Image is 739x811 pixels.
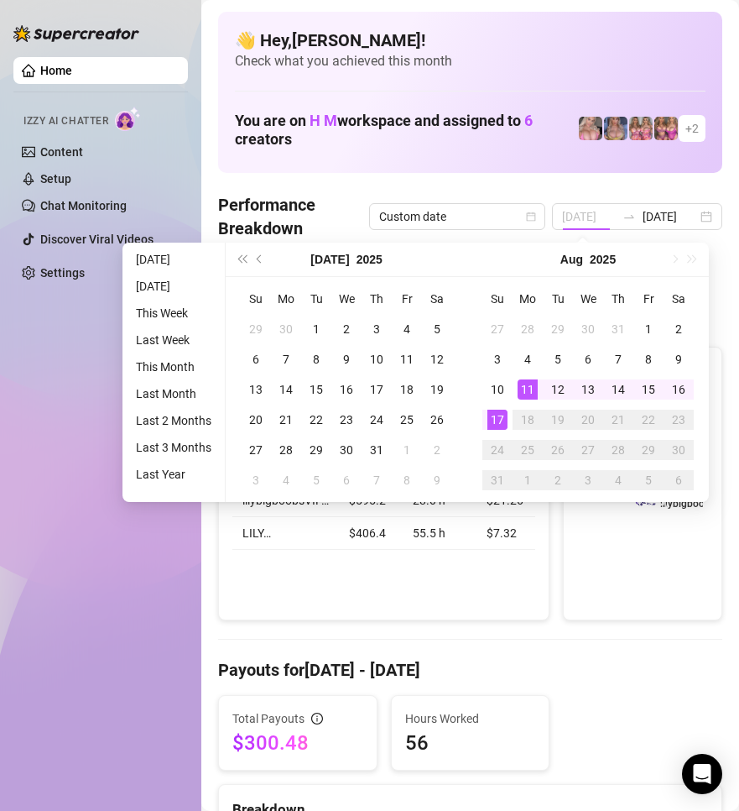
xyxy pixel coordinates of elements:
div: 17 [367,379,387,400]
div: 25 [397,410,417,430]
div: 6 [246,349,266,369]
div: 10 [487,379,507,400]
th: Sa [664,284,694,314]
div: 16 [336,379,356,400]
span: to [622,210,636,223]
div: 18 [518,410,538,430]
img: logo-BBDzfeDw.svg [13,25,139,42]
span: 6 [524,112,533,129]
td: 2025-08-05 [301,465,331,495]
div: 15 [306,379,326,400]
img: hotmomlove [654,117,678,140]
td: 2025-08-06 [573,344,603,374]
td: 2025-07-02 [331,314,362,344]
td: 2025-08-01 [633,314,664,344]
th: Sa [422,284,452,314]
td: 2025-08-04 [513,344,543,374]
div: 14 [276,379,296,400]
td: 2025-08-31 [482,465,513,495]
div: 30 [276,319,296,339]
td: 2025-08-27 [573,435,603,465]
div: 31 [487,470,507,490]
th: Th [603,284,633,314]
div: 9 [427,470,447,490]
td: 2025-07-26 [422,405,452,435]
div: 27 [578,440,598,460]
div: 1 [638,319,658,339]
div: 3 [246,470,266,490]
h4: Payouts for [DATE] - [DATE] [218,658,722,682]
div: 21 [608,410,628,430]
a: Setup [40,172,71,186]
td: 2025-07-31 [603,314,633,344]
div: 1 [518,470,538,490]
td: 2025-07-08 [301,344,331,374]
div: 13 [578,379,598,400]
div: 30 [669,440,689,460]
td: 2025-08-03 [241,465,271,495]
th: Th [362,284,392,314]
td: 2025-07-04 [392,314,422,344]
button: Choose a month [310,243,349,276]
td: 2025-08-13 [573,374,603,405]
div: 5 [548,349,568,369]
th: Mo [271,284,301,314]
span: + 2 [685,119,699,138]
div: 29 [638,440,658,460]
div: 22 [638,410,658,430]
td: 2025-09-02 [543,465,573,495]
td: 2025-08-16 [664,374,694,405]
td: 2025-07-11 [392,344,422,374]
div: 13 [246,379,266,400]
span: 56 [405,730,536,756]
div: 24 [367,410,387,430]
td: 2025-07-16 [331,374,362,405]
img: AI Chatter [115,107,141,131]
div: 29 [306,440,326,460]
th: Tu [543,284,573,314]
div: 31 [367,440,387,460]
td: 2025-07-28 [513,314,543,344]
td: 2025-07-30 [331,435,362,465]
a: Chat Monitoring [40,199,127,212]
td: 2025-09-03 [573,465,603,495]
td: 2025-07-18 [392,374,422,405]
span: Izzy AI Chatter [23,113,108,129]
div: 5 [306,470,326,490]
td: 2025-07-29 [301,435,331,465]
td: 2025-07-25 [392,405,422,435]
div: 18 [397,379,417,400]
li: [DATE] [129,249,218,269]
div: 2 [427,440,447,460]
td: 2025-08-07 [362,465,392,495]
div: 4 [276,470,296,490]
td: 2025-07-29 [543,314,573,344]
th: Mo [513,284,543,314]
td: 2025-08-03 [482,344,513,374]
td: 2025-08-18 [513,405,543,435]
th: We [331,284,362,314]
td: 2025-08-07 [603,344,633,374]
div: 30 [578,319,598,339]
td: 2025-07-24 [362,405,392,435]
div: 26 [427,410,447,430]
td: 2025-07-19 [422,374,452,405]
input: End date [643,207,697,226]
div: 9 [669,349,689,369]
span: Custom date [379,204,535,229]
td: 2025-08-10 [482,374,513,405]
td: 2025-07-31 [362,435,392,465]
div: 8 [306,349,326,369]
img: hotmomsvip [629,117,653,140]
td: 2025-08-30 [664,435,694,465]
td: 2025-07-09 [331,344,362,374]
div: 3 [578,470,598,490]
td: 2025-08-11 [513,374,543,405]
td: 2025-09-05 [633,465,664,495]
td: 2025-08-02 [422,435,452,465]
div: 25 [518,440,538,460]
th: Fr [392,284,422,314]
div: 3 [487,349,507,369]
td: 2025-08-05 [543,344,573,374]
td: LILY… [232,517,339,550]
